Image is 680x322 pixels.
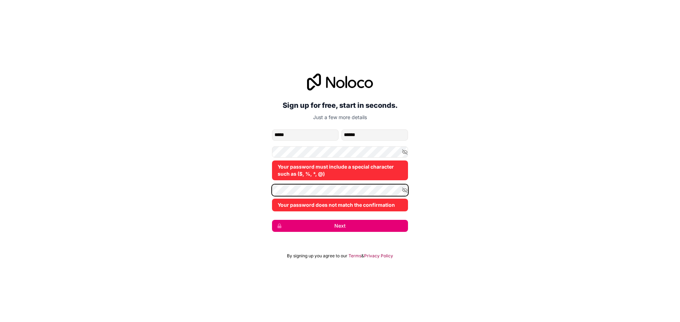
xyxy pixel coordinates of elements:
[272,129,339,141] input: given-name
[272,146,408,158] input: Password
[272,160,408,180] div: Your password must include a special character such as ($, %, *, @)
[272,185,408,196] input: Confirm password
[364,253,393,259] a: Privacy Policy
[272,114,408,121] p: Just a few more details
[272,99,408,112] h2: Sign up for free, start in seconds.
[341,129,408,141] input: family-name
[348,253,361,259] a: Terms
[272,220,408,232] button: Next
[272,199,408,211] div: Your password does not match the confirmation
[361,253,364,259] span: &
[287,253,347,259] span: By signing up you agree to our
